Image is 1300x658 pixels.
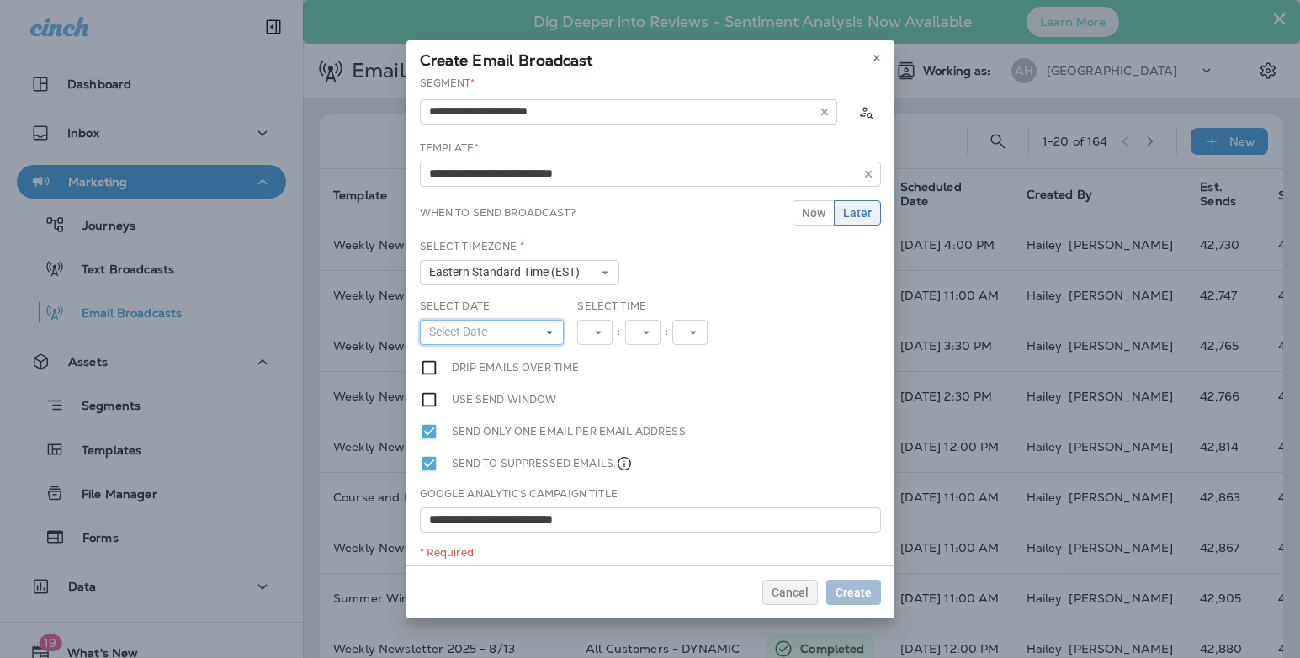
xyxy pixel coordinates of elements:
[834,200,881,226] button: Later
[843,207,872,219] span: Later
[420,320,565,345] button: Select Date
[406,40,894,76] div: Create Email Broadcast
[802,207,825,219] span: Now
[452,454,634,473] label: Send to suppressed emails.
[577,300,646,313] label: Select Time
[762,580,818,605] button: Cancel
[452,358,580,377] label: Drip emails over time
[420,206,576,220] label: When to send broadcast?
[420,77,475,90] label: Segment
[420,260,620,285] button: Eastern Standard Time (EST)
[772,586,809,598] span: Cancel
[613,320,624,345] div: :
[836,586,872,598] span: Create
[826,580,881,605] button: Create
[793,200,835,226] button: Now
[420,300,491,313] label: Select Date
[661,320,672,345] div: :
[420,240,524,253] label: Select Timezone
[420,487,618,501] label: Google Analytics Campaign Title
[420,546,881,560] div: * Required
[452,390,557,409] label: Use send window
[851,97,881,127] button: Calculate the estimated number of emails to be sent based on selected segment. (This could take a...
[452,422,686,441] label: Send only one email per email address
[429,265,586,279] span: Eastern Standard Time (EST)
[429,325,494,339] span: Select Date
[420,141,479,155] label: Template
